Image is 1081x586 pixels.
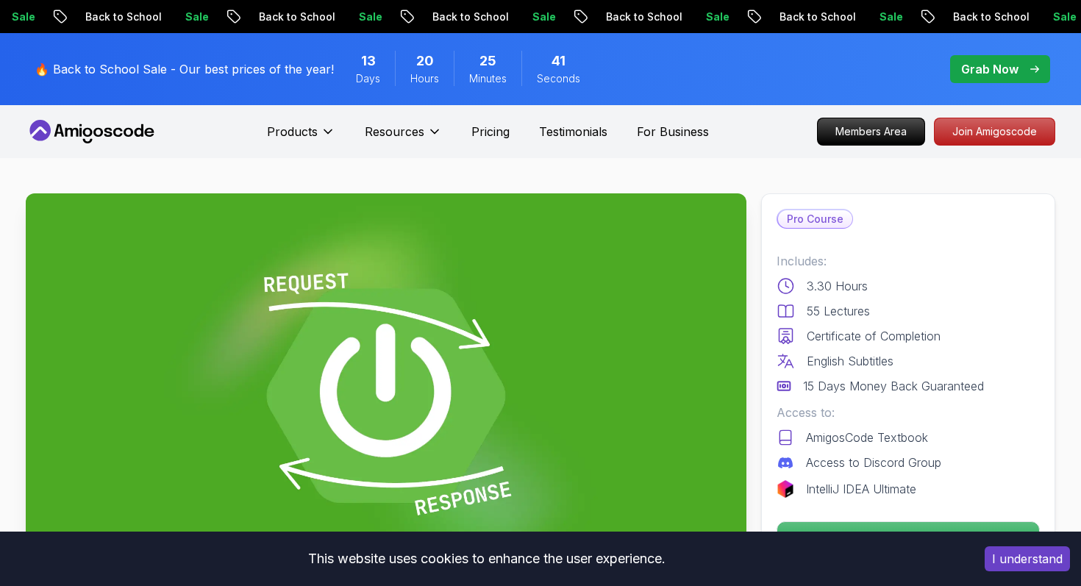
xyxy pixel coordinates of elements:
p: Back to School [585,10,685,24]
span: 13 Days [361,51,376,71]
p: Resources [365,123,424,140]
p: Join Amigoscode [935,118,1055,145]
p: Sale [859,10,906,24]
p: 3.30 Hours [807,277,868,295]
span: 41 Seconds [552,51,566,71]
a: Join Amigoscode [934,118,1055,146]
p: Grab Now [961,60,1018,78]
img: jetbrains logo [777,480,794,498]
button: Products [267,123,335,152]
p: Sale [1032,10,1080,24]
p: English Subtitles [807,352,893,370]
a: Pricing [471,123,510,140]
a: For Business [637,123,709,140]
p: Back to School [932,10,1032,24]
a: Members Area [817,118,925,146]
button: Resources [365,123,442,152]
p: Products [267,123,318,140]
p: 🔥 Back to School Sale - Our best prices of the year! [35,60,334,78]
p: IntelliJ IDEA Ultimate [806,480,916,498]
button: Get Started [777,521,1040,555]
span: Days [356,71,380,86]
p: Sale [338,10,385,24]
span: Hours [410,71,439,86]
span: 20 Hours [416,51,434,71]
div: This website uses cookies to enhance the user experience. [11,543,963,575]
p: Back to School [238,10,338,24]
p: Back to School [65,10,165,24]
p: Access to Discord Group [806,454,941,471]
p: Pro Course [778,210,852,228]
span: 25 Minutes [479,51,496,71]
p: AmigosCode Textbook [806,429,928,446]
p: 15 Days Money Back Guaranteed [803,377,984,395]
span: Minutes [469,71,507,86]
p: Includes: [777,252,1040,270]
a: Testimonials [539,123,607,140]
p: Get Started [777,522,1039,554]
span: Seconds [537,71,580,86]
p: Members Area [818,118,924,145]
p: Sale [685,10,732,24]
button: Accept cookies [985,546,1070,571]
p: Back to School [412,10,512,24]
p: Sale [165,10,212,24]
p: Access to: [777,404,1040,421]
p: Sale [512,10,559,24]
p: Back to School [759,10,859,24]
p: Certificate of Completion [807,327,941,345]
p: 55 Lectures [807,302,870,320]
